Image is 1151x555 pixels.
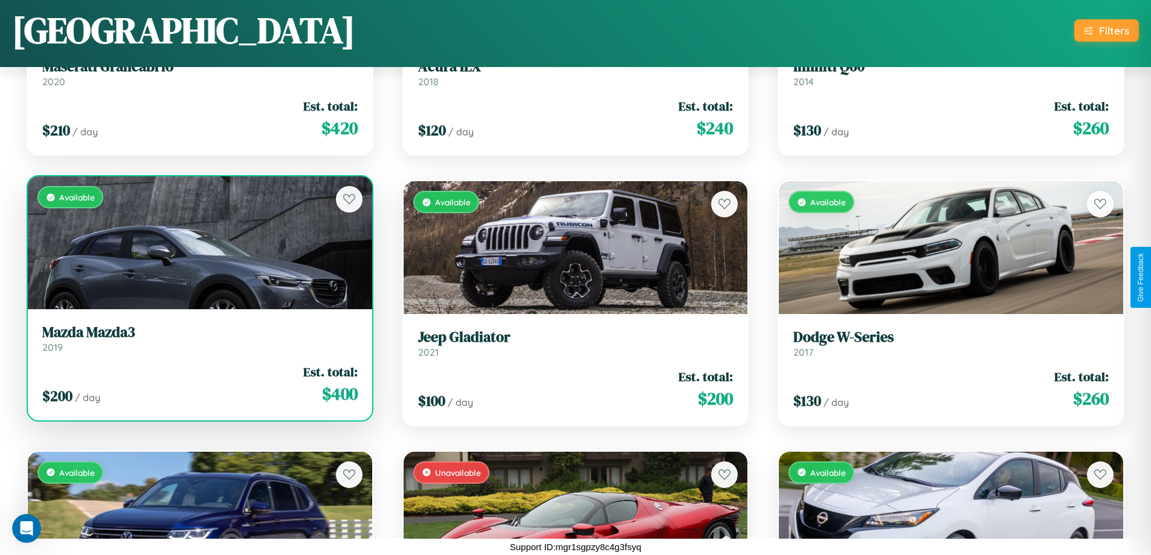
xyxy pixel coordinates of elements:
[1136,253,1145,302] div: Give Feedback
[303,97,358,115] span: Est. total:
[59,192,95,202] span: Available
[12,5,355,55] h1: [GEOGRAPHIC_DATA]
[42,75,65,88] span: 2020
[810,467,846,478] span: Available
[42,341,63,353] span: 2019
[418,58,733,75] h3: Acura ILX
[679,97,733,115] span: Est. total:
[42,120,70,140] span: $ 210
[793,329,1109,346] h3: Dodge W-Series
[73,126,98,138] span: / day
[59,467,95,478] span: Available
[42,324,358,341] h3: Mazda Mazda3
[322,382,358,406] span: $ 400
[418,329,733,358] a: Jeep Gladiator2021
[42,324,358,353] a: Mazda Mazda32019
[824,396,849,408] span: / day
[42,58,358,75] h3: Maserati Grancabrio
[1099,24,1129,37] div: Filters
[793,75,814,88] span: 2014
[303,363,358,380] span: Est. total:
[448,126,474,138] span: / day
[810,197,846,207] span: Available
[418,346,439,358] span: 2021
[1073,116,1109,140] span: $ 260
[448,396,473,408] span: / day
[418,58,733,88] a: Acura ILX2018
[1054,368,1109,385] span: Est. total:
[418,120,446,140] span: $ 120
[793,391,821,411] span: $ 130
[418,391,445,411] span: $ 100
[793,346,813,358] span: 2017
[1074,19,1139,42] button: Filters
[793,329,1109,358] a: Dodge W-Series2017
[793,58,1109,88] a: Infiniti Q602014
[418,75,439,88] span: 2018
[824,126,849,138] span: / day
[435,467,481,478] span: Unavailable
[698,387,733,411] span: $ 200
[697,116,733,140] span: $ 240
[793,58,1109,75] h3: Infiniti Q60
[1073,387,1109,411] span: $ 260
[321,116,358,140] span: $ 420
[418,329,733,346] h3: Jeep Gladiator
[75,391,100,403] span: / day
[42,386,73,406] span: $ 200
[435,197,471,207] span: Available
[1054,97,1109,115] span: Est. total:
[12,514,41,543] iframe: Intercom live chat
[42,58,358,88] a: Maserati Grancabrio2020
[510,539,642,555] p: Support ID: mgr1sgpzy8c4g3fsyq
[793,120,821,140] span: $ 130
[679,368,733,385] span: Est. total:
